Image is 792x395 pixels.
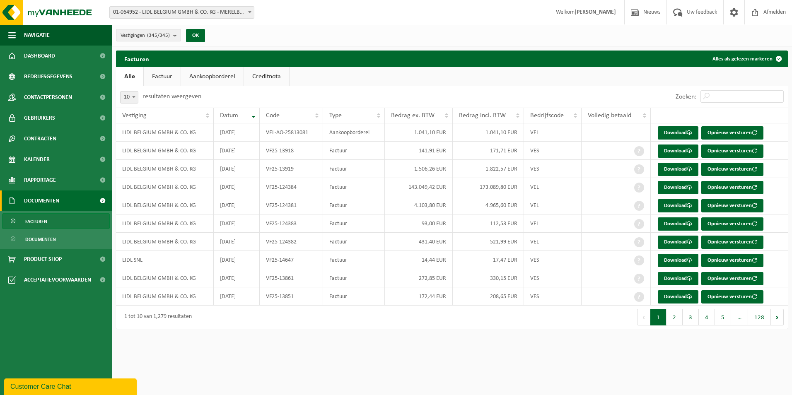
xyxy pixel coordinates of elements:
a: Download [658,254,698,267]
td: [DATE] [214,287,259,306]
button: Opnieuw versturen [701,254,763,267]
td: LIDL BELGIUM GMBH & CO. KG [116,178,214,196]
button: 128 [748,309,771,325]
span: Type [329,112,342,119]
td: [DATE] [214,178,259,196]
a: Download [658,272,698,285]
label: Zoeken: [676,94,696,100]
button: Alles als gelezen markeren [706,51,787,67]
span: Bedrijfsgegevens [24,66,72,87]
td: VF25-13851 [260,287,324,306]
button: 5 [715,309,731,325]
td: VEL [524,123,582,142]
td: [DATE] [214,269,259,287]
td: 431,40 EUR [385,233,453,251]
span: Rapportage [24,170,56,190]
a: Download [658,145,698,158]
td: Factuur [323,160,385,178]
span: 10 [121,92,138,103]
td: VES [524,269,582,287]
button: Opnieuw versturen [701,290,763,303]
count: (345/345) [147,33,170,38]
td: 173.089,80 EUR [453,178,524,196]
span: 01-064952 - LIDL BELGIUM GMBH & CO. KG - MERELBEKE [109,6,254,19]
span: Dashboard [24,46,55,66]
td: LIDL BELGIUM GMBH & CO. KG [116,142,214,160]
td: Factuur [323,142,385,160]
td: 521,99 EUR [453,233,524,251]
a: Documenten [2,231,110,247]
td: 112,53 EUR [453,214,524,233]
td: LIDL BELGIUM GMBH & CO. KG [116,233,214,251]
iframe: chat widget [4,377,138,395]
td: LIDL BELGIUM GMBH & CO. KG [116,196,214,214]
td: Factuur [323,287,385,306]
td: 4.965,60 EUR [453,196,524,214]
span: … [731,309,748,325]
td: 1.041,10 EUR [453,123,524,142]
span: Documenten [25,231,56,247]
td: 143.049,42 EUR [385,178,453,196]
span: Gebruikers [24,108,55,128]
td: Factuur [323,269,385,287]
td: 1.041,10 EUR [385,123,453,142]
td: 208,65 EUR [453,287,524,306]
button: Next [771,309,784,325]
td: 172,44 EUR [385,287,453,306]
td: LIDL BELGIUM GMBH & CO. KG [116,160,214,178]
span: Facturen [25,214,47,229]
td: VF25-124383 [260,214,324,233]
td: 272,85 EUR [385,269,453,287]
div: 1 tot 10 van 1,279 resultaten [120,310,192,325]
span: Vestigingen [121,29,170,42]
a: Download [658,163,698,176]
span: Contracten [24,128,56,149]
td: LIDL BELGIUM GMBH & CO. KG [116,287,214,306]
td: [DATE] [214,196,259,214]
td: 17,47 EUR [453,251,524,269]
td: Factuur [323,196,385,214]
button: Opnieuw versturen [701,145,763,158]
button: Vestigingen(345/345) [116,29,181,41]
td: VEL [524,178,582,196]
td: VEL [524,214,582,233]
td: VEL [524,196,582,214]
button: Previous [637,309,650,325]
td: [DATE] [214,214,259,233]
button: Opnieuw versturen [701,163,763,176]
td: Factuur [323,178,385,196]
span: Bedrijfscode [530,112,564,119]
td: VF25-14647 [260,251,324,269]
span: Vestiging [122,112,147,119]
span: Code [266,112,280,119]
td: [DATE] [214,233,259,251]
a: Creditnota [244,67,289,86]
td: VEL [524,233,582,251]
h2: Facturen [116,51,157,67]
span: Datum [220,112,238,119]
td: 1.506,26 EUR [385,160,453,178]
td: VF25-124384 [260,178,324,196]
td: VF25-124382 [260,233,324,251]
td: LIDL BELGIUM GMBH & CO. KG [116,214,214,233]
td: 93,00 EUR [385,214,453,233]
td: Factuur [323,251,385,269]
a: Download [658,126,698,140]
span: Product Shop [24,249,62,270]
td: LIDL SNL [116,251,214,269]
button: Opnieuw versturen [701,272,763,285]
td: 141,91 EUR [385,142,453,160]
td: LIDL BELGIUM GMBH & CO. KG [116,123,214,142]
a: Download [658,217,698,231]
button: 4 [699,309,715,325]
td: [DATE] [214,160,259,178]
span: 10 [120,91,138,104]
a: Download [658,181,698,194]
td: VES [524,160,582,178]
a: Aankoopborderel [181,67,244,86]
td: VF25-13861 [260,269,324,287]
button: Opnieuw versturen [701,199,763,212]
td: VES [524,251,582,269]
td: Aankoopborderel [323,123,385,142]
